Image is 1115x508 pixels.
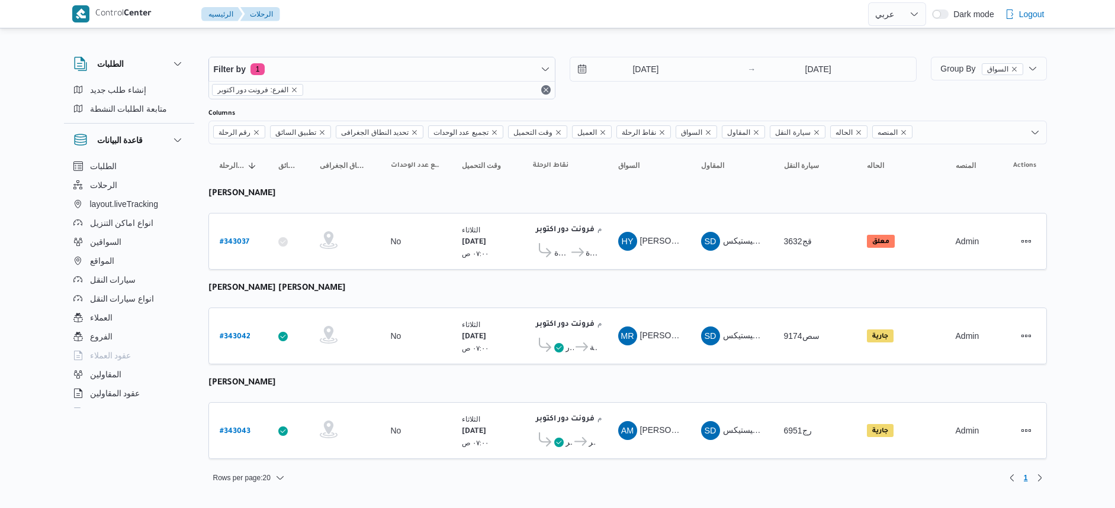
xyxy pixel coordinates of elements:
[90,254,114,268] span: المواقع
[872,125,912,138] span: المنصه
[124,9,152,19] b: Center
[872,238,889,245] b: معلق
[411,129,418,136] button: Remove تحديد النطاق الجغرافى from selection in this group
[589,435,597,449] span: فرونت دور اكتوبر
[220,234,249,250] a: #343037
[69,213,189,232] button: انواع اماكن التنزيل
[536,321,595,329] b: فرونت دور اكتوبر
[201,7,243,21] button: الرئيسيه
[208,109,235,118] label: Columns
[618,421,637,440] div: Asam Mahmood Alsaid Hussain
[727,126,750,139] span: المقاول
[987,64,1008,75] span: السواق
[97,57,124,71] h3: الطلبات
[69,195,189,213] button: layout.liveTracking
[69,251,189,270] button: المواقع
[220,238,249,247] b: # 343037
[867,161,884,170] span: الحاله
[69,289,189,308] button: انواع سيارات النقل
[836,126,853,139] span: الحاله
[90,83,147,97] span: إنشاء طلب جديد
[705,129,712,136] button: Remove السواق from selection in this group
[872,428,888,435] b: جارية
[253,129,260,136] button: Remove رقم الرحلة from selection in this group
[462,428,486,436] b: [DATE]
[462,333,486,341] b: [DATE]
[1024,471,1028,485] span: 1
[315,156,374,175] button: تحديد النطاق الجغرافى
[64,157,194,413] div: قاعدة البيانات
[291,86,298,93] button: remove selected entity
[784,426,812,435] span: رج6951
[250,63,265,75] span: 1 active filters
[90,178,117,192] span: الرحلات
[69,403,189,422] button: اجهزة التليفون
[1000,2,1049,26] button: Logout
[90,102,168,116] span: متابعة الطلبات النشطة
[220,328,250,344] a: #343042
[64,80,194,123] div: الطلبات
[572,125,612,138] span: العميل
[69,327,189,346] button: الفروع
[513,126,552,139] span: وقت التحميل
[508,125,567,138] span: وقت التحميل
[705,421,716,440] span: SD
[391,425,401,436] div: No
[90,159,117,173] span: الطلبات
[219,161,245,170] span: رقم الرحلة; Sorted in descending order
[69,99,189,118] button: متابعة الطلبات النشطة
[240,7,280,21] button: الرحلات
[622,126,656,139] span: نقاط الرحلة
[696,156,767,175] button: المقاول
[855,129,862,136] button: Remove الحاله from selection in this group
[1017,421,1036,440] button: Actions
[784,237,812,246] span: قج3632
[208,189,276,199] b: [PERSON_NAME]
[209,57,555,81] button: Filter by1 active filters
[705,326,716,345] span: SD
[956,426,979,435] span: Admin
[90,292,155,306] span: انواع سيارات النقل
[658,129,666,136] button: Remove نقاط الرحلة from selection in this group
[275,126,316,139] span: تطبيق السائق
[90,273,136,287] span: سيارات النقل
[391,331,401,341] div: No
[570,57,705,81] input: Press the down key to open a popover containing a calendar.
[956,161,976,170] span: المنصه
[462,344,489,352] small: ٠٧:٠٠ ص
[1011,66,1018,73] button: remove selected entity
[813,129,820,136] button: Remove سيارة النقل from selection in this group
[462,250,489,257] small: ٠٧:٠٠ ص
[90,235,121,249] span: السواقين
[577,126,597,139] span: العميل
[69,384,189,403] button: عقود المقاولين
[90,405,139,419] span: اجهزة التليفون
[555,129,562,136] button: Remove وقت التحميل from selection in this group
[565,435,573,449] span: سوبيكو اكتوبر
[621,421,634,440] span: AM
[723,331,921,340] span: شركة ديتاك لادارة المشروعات و الخدمات بى لوجيستيكس
[872,333,888,340] b: جارية
[90,367,121,381] span: المقاولين
[462,238,486,247] b: [DATE]
[618,161,640,170] span: السواق
[775,126,810,139] span: سيارة النقل
[69,232,189,251] button: السواقين
[1005,471,1019,485] button: Previous page
[867,424,894,437] span: جارية
[618,232,637,251] div: Hassan Yousf Husanein Salih
[1017,232,1036,251] button: Actions
[428,125,503,138] span: تجميع عدد الوحدات
[69,157,189,176] button: الطلبات
[747,65,756,73] div: →
[705,232,716,251] span: SD
[218,126,250,139] span: رقم الرحلة
[681,126,702,139] span: السواق
[931,57,1046,80] button: Group Byالسواقremove selected entity
[640,425,708,435] span: [PERSON_NAME]
[220,423,250,439] a: #343043
[554,245,570,260] span: كارفور المنصورة
[759,57,877,81] input: Press the down key to open a popover containing a calendar.
[586,245,597,260] span: كارفور البنيان - المنصورة
[90,216,154,230] span: انواع اماكن التنزيل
